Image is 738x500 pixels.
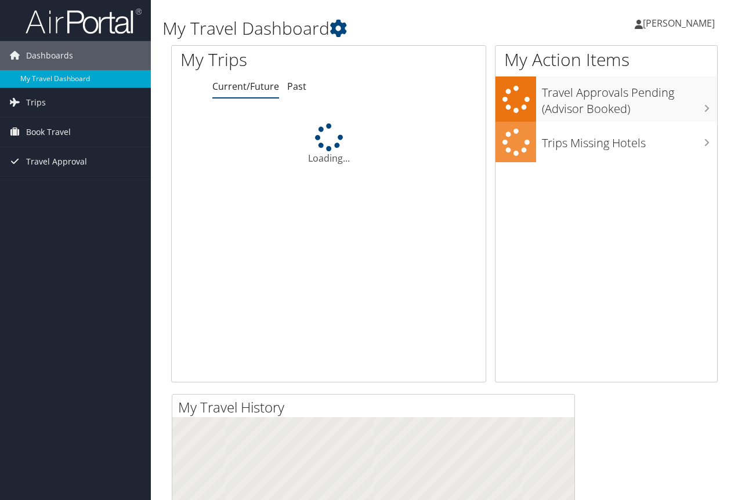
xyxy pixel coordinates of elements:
a: Past [287,80,306,93]
a: [PERSON_NAME] [635,6,726,41]
h1: My Travel Dashboard [162,16,538,41]
img: airportal-logo.png [26,8,142,35]
span: Dashboards [26,41,73,70]
h1: My Trips [180,48,346,72]
h3: Trips Missing Hotels [542,129,717,151]
span: Travel Approval [26,147,87,176]
h3: Travel Approvals Pending (Advisor Booked) [542,79,717,117]
div: Loading... [172,123,486,165]
a: Trips Missing Hotels [495,122,717,163]
h2: My Travel History [178,397,574,417]
h1: My Action Items [495,48,717,72]
span: [PERSON_NAME] [643,17,715,30]
span: Trips [26,88,46,117]
span: Book Travel [26,118,71,147]
a: Travel Approvals Pending (Advisor Booked) [495,76,717,121]
a: Current/Future [212,80,279,93]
